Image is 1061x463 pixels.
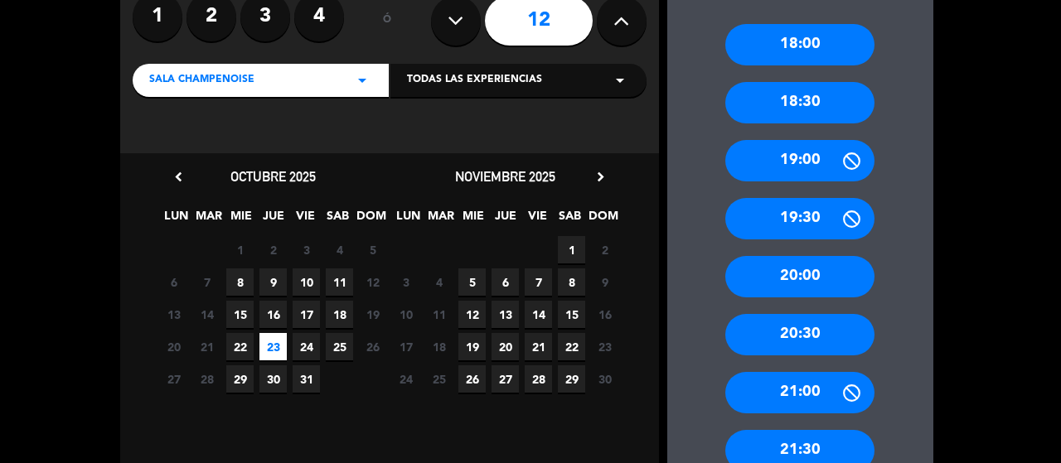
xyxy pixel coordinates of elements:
span: 27 [492,365,519,393]
span: 21 [525,333,552,360]
span: 14 [525,301,552,328]
span: LUN [162,206,190,234]
span: 28 [525,365,552,393]
span: 31 [293,365,320,393]
span: 15 [226,301,254,328]
span: 26 [359,333,386,360]
span: 12 [458,301,486,328]
span: 8 [226,268,254,296]
span: 3 [392,268,419,296]
span: JUE [259,206,287,234]
span: 28 [193,365,220,393]
span: 10 [392,301,419,328]
span: 20 [160,333,187,360]
span: 29 [558,365,585,393]
span: noviembre 2025 [455,168,555,185]
span: 11 [425,301,453,328]
span: 25 [326,333,353,360]
span: 7 [193,268,220,296]
span: 6 [492,268,519,296]
span: 6 [160,268,187,296]
span: 29 [226,365,254,393]
span: 2 [259,236,287,263]
span: Todas las experiencias [407,72,542,89]
span: 26 [458,365,486,393]
div: 18:30 [725,82,874,123]
span: 22 [226,333,254,360]
span: 18 [326,301,353,328]
span: 13 [160,301,187,328]
div: 19:30 [725,198,874,239]
span: 22 [558,333,585,360]
span: 17 [392,333,419,360]
span: MIE [459,206,487,234]
span: 17 [293,301,320,328]
span: 14 [193,301,220,328]
span: SALA CHAMPENOISE [149,72,254,89]
span: MAR [195,206,222,234]
span: 8 [558,268,585,296]
span: DOM [356,206,384,234]
span: 19 [458,333,486,360]
span: 24 [392,365,419,393]
span: 16 [591,301,618,328]
span: 13 [492,301,519,328]
span: 4 [425,268,453,296]
span: MAR [427,206,454,234]
span: 16 [259,301,287,328]
span: LUN [395,206,422,234]
span: 10 [293,268,320,296]
i: arrow_drop_down [610,70,630,90]
span: 4 [326,236,353,263]
span: 9 [259,268,287,296]
div: 20:30 [725,314,874,355]
i: chevron_right [592,168,609,186]
i: arrow_drop_down [352,70,372,90]
span: 20 [492,333,519,360]
span: 9 [591,268,618,296]
span: 7 [525,268,552,296]
span: 15 [558,301,585,328]
span: 2 [591,236,618,263]
span: DOM [589,206,616,234]
span: 30 [591,365,618,393]
span: SAB [324,206,351,234]
span: 5 [458,268,486,296]
span: 23 [591,333,618,360]
span: SAB [556,206,584,234]
div: 19:00 [725,140,874,181]
span: 30 [259,365,287,393]
span: VIE [524,206,551,234]
span: 25 [425,365,453,393]
span: 1 [558,236,585,263]
span: 27 [160,365,187,393]
div: 20:00 [725,256,874,297]
span: VIE [292,206,319,234]
span: 24 [293,333,320,360]
span: JUE [492,206,519,234]
span: 1 [226,236,254,263]
span: 18 [425,333,453,360]
span: 11 [326,268,353,296]
div: 21:00 [725,372,874,413]
span: 3 [293,236,320,263]
span: 12 [359,268,386,296]
span: MIE [227,206,254,234]
span: 19 [359,301,386,328]
i: chevron_left [170,168,187,186]
span: 5 [359,236,386,263]
div: 18:00 [725,24,874,65]
span: 23 [259,333,287,360]
span: octubre 2025 [230,168,316,185]
span: 21 [193,333,220,360]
